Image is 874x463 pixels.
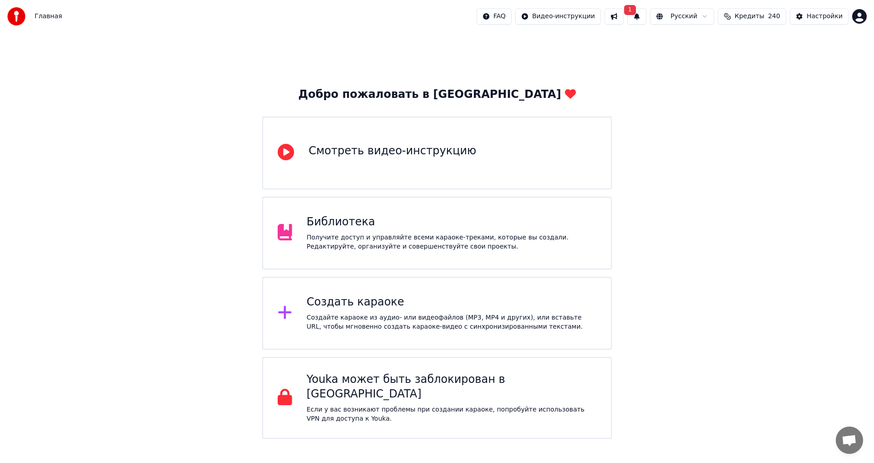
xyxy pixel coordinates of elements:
[307,313,597,331] div: Создайте караоке из аудио- или видеофайлов (MP3, MP4 и других), или вставьте URL, чтобы мгновенно...
[627,8,646,25] button: 1
[624,5,636,15] span: 1
[477,8,512,25] button: FAQ
[790,8,849,25] button: Настройки
[309,144,476,158] div: Смотреть видео-инструкцию
[735,12,764,21] span: Кредиты
[718,8,786,25] button: Кредиты240
[307,215,597,229] div: Библиотека
[298,87,575,102] div: Добро пожаловать в [GEOGRAPHIC_DATA]
[307,405,597,423] p: Если у вас возникают проблемы при создании караоке, попробуйте использовать VPN для доступа к Youka.
[768,12,780,21] span: 240
[515,8,601,25] button: Видео-инструкции
[35,12,62,21] nav: breadcrumb
[7,7,25,25] img: youka
[836,427,863,454] div: Открытый чат
[307,295,597,310] div: Создать караоке
[35,12,62,21] span: Главная
[807,12,843,21] div: Настройки
[307,372,597,402] div: Youka может быть заблокирован в [GEOGRAPHIC_DATA]
[307,233,597,251] div: Получите доступ и управляйте всеми караоке-треками, которые вы создали. Редактируйте, организуйте...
